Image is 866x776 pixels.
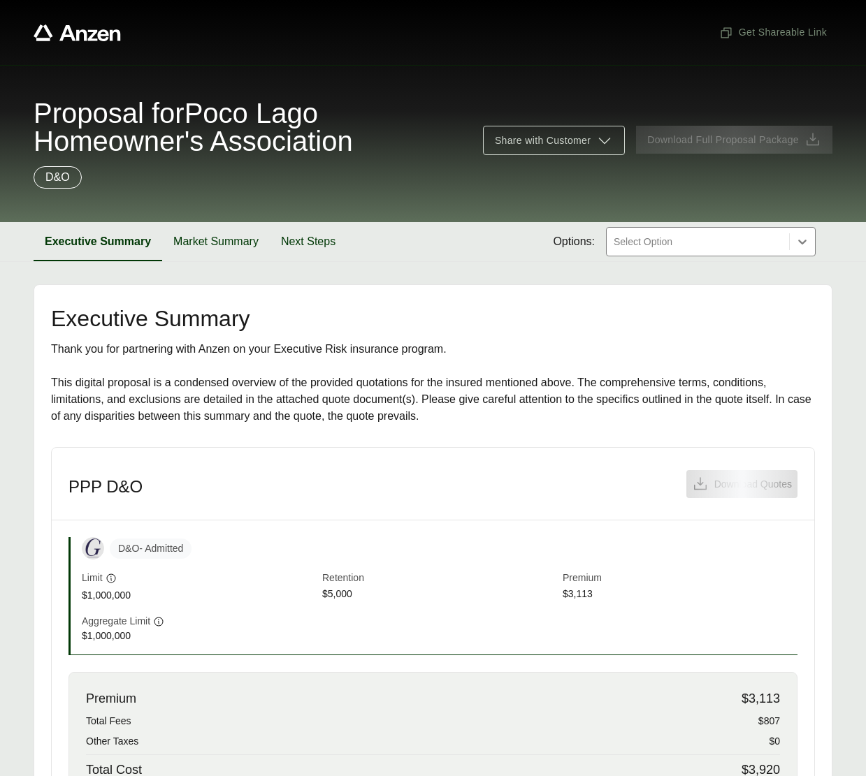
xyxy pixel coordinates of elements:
[322,587,557,603] span: $5,000
[82,571,103,585] span: Limit
[34,99,466,155] span: Proposal for Poco Lago Homeowner's Association
[270,222,347,261] button: Next Steps
[86,734,138,749] span: Other Taxes
[322,571,557,587] span: Retention
[82,629,317,643] span: $1,000,000
[110,539,192,559] span: D&O - Admitted
[82,538,103,559] img: Greenwich
[495,133,591,148] span: Share with Customer
[563,571,798,587] span: Premium
[51,307,815,330] h2: Executive Summary
[82,588,317,603] span: $1,000,000
[162,222,270,261] button: Market Summary
[647,133,799,147] span: Download Full Proposal Package
[742,689,780,708] span: $3,113
[82,614,150,629] span: Aggregate Limit
[714,20,832,45] button: Get Shareable Link
[719,25,827,40] span: Get Shareable Link
[769,734,780,749] span: $0
[553,233,595,250] span: Options:
[34,24,121,41] a: Anzen website
[758,714,780,729] span: $807
[34,222,162,261] button: Executive Summary
[86,714,131,729] span: Total Fees
[51,341,815,425] div: Thank you for partnering with Anzen on your Executive Risk insurance program. This digital propos...
[45,169,70,186] p: D&O
[563,587,798,603] span: $3,113
[68,476,143,497] h3: PPP D&O
[483,126,625,155] button: Share with Customer
[86,689,136,708] span: Premium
